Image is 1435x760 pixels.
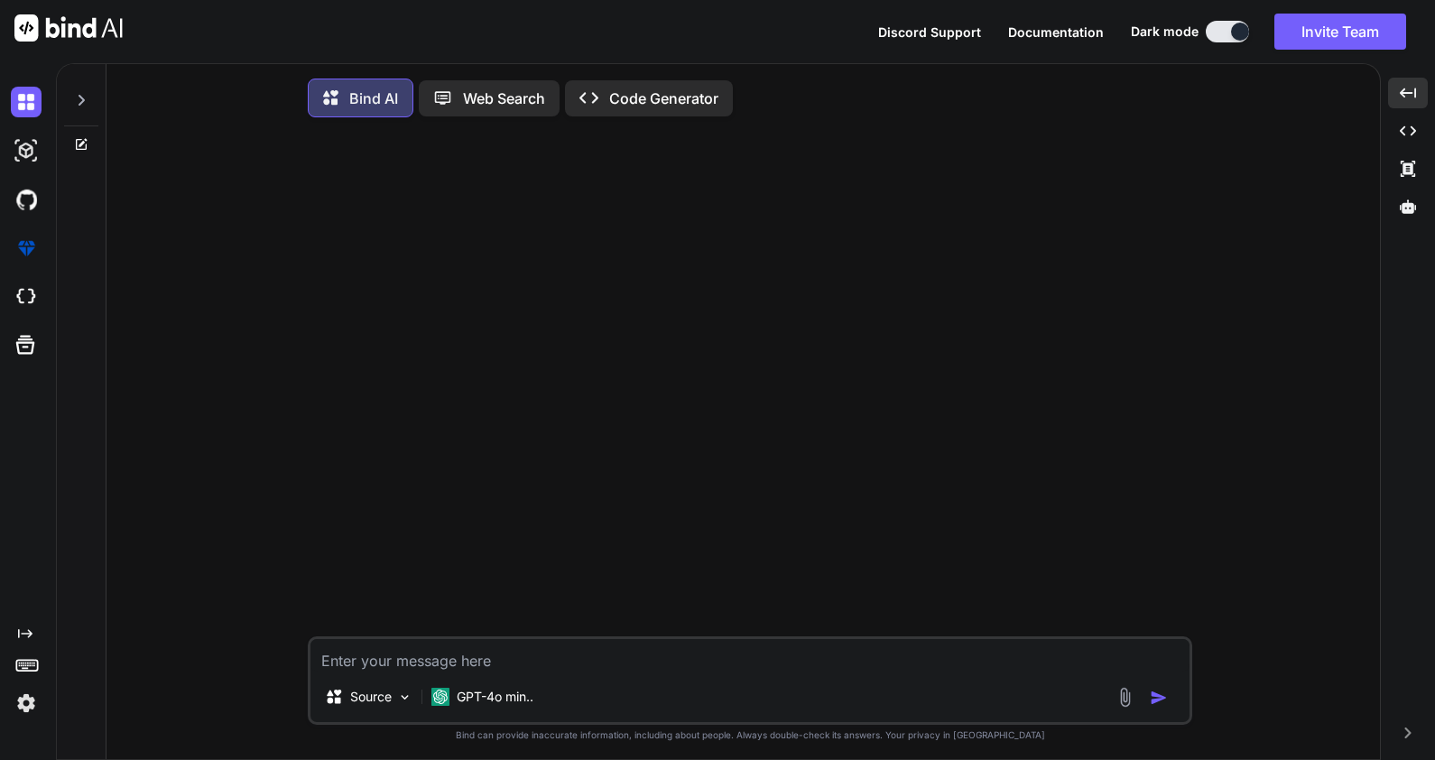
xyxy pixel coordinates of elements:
[397,690,412,705] img: Pick Models
[1131,23,1199,41] span: Dark mode
[11,135,42,166] img: darkAi-studio
[463,88,545,109] p: Web Search
[1115,687,1135,708] img: attachment
[1150,689,1168,707] img: icon
[11,282,42,312] img: cloudideIcon
[11,87,42,117] img: darkChat
[609,88,718,109] p: Code Generator
[1008,24,1104,40] span: Documentation
[14,14,123,42] img: Bind AI
[1274,14,1406,50] button: Invite Team
[308,728,1192,742] p: Bind can provide inaccurate information, including about people. Always double-check its answers....
[11,184,42,215] img: githubDark
[350,688,392,706] p: Source
[878,24,981,40] span: Discord Support
[11,688,42,718] img: settings
[11,233,42,264] img: premium
[1008,23,1104,42] button: Documentation
[457,688,533,706] p: GPT-4o min..
[878,23,981,42] button: Discord Support
[349,88,398,109] p: Bind AI
[431,688,449,706] img: GPT-4o mini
